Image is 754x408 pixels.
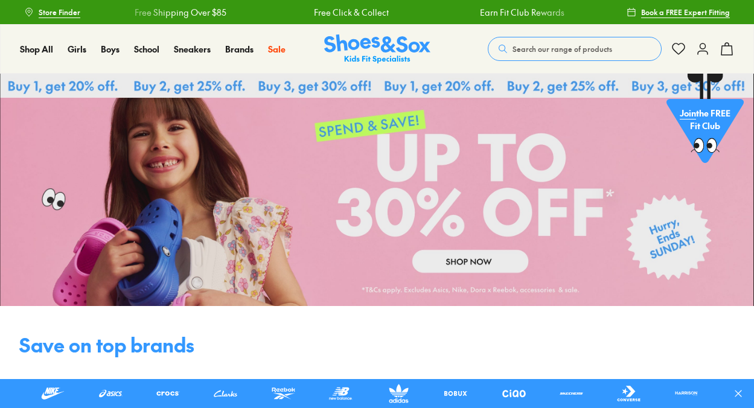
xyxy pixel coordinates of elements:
a: Boys [101,43,120,56]
span: Join [680,107,696,119]
span: Boys [101,43,120,55]
span: Sneakers [174,43,211,55]
span: Search our range of products [513,43,612,54]
span: Book a FREE Expert Fitting [641,7,730,18]
span: Girls [68,43,86,55]
a: Shoes & Sox [324,34,430,64]
span: School [134,43,159,55]
a: Free Shipping Over $85 [134,6,226,19]
span: Shop All [20,43,53,55]
a: Brands [225,43,254,56]
a: Store Finder [24,1,80,23]
a: School [134,43,159,56]
a: Earn Fit Club Rewards [479,6,564,19]
a: Free Click & Collect [313,6,388,19]
button: Search our range of products [488,37,662,61]
span: Sale [268,43,286,55]
a: Book a FREE Expert Fitting [627,1,730,23]
span: Store Finder [39,7,80,18]
img: SNS_Logo_Responsive.svg [324,34,430,64]
a: Jointhe FREE Fit Club [666,73,744,170]
p: the FREE Fit Club [666,97,744,142]
a: Sneakers [174,43,211,56]
a: Shop All [20,43,53,56]
a: Girls [68,43,86,56]
span: Brands [225,43,254,55]
a: Sale [268,43,286,56]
